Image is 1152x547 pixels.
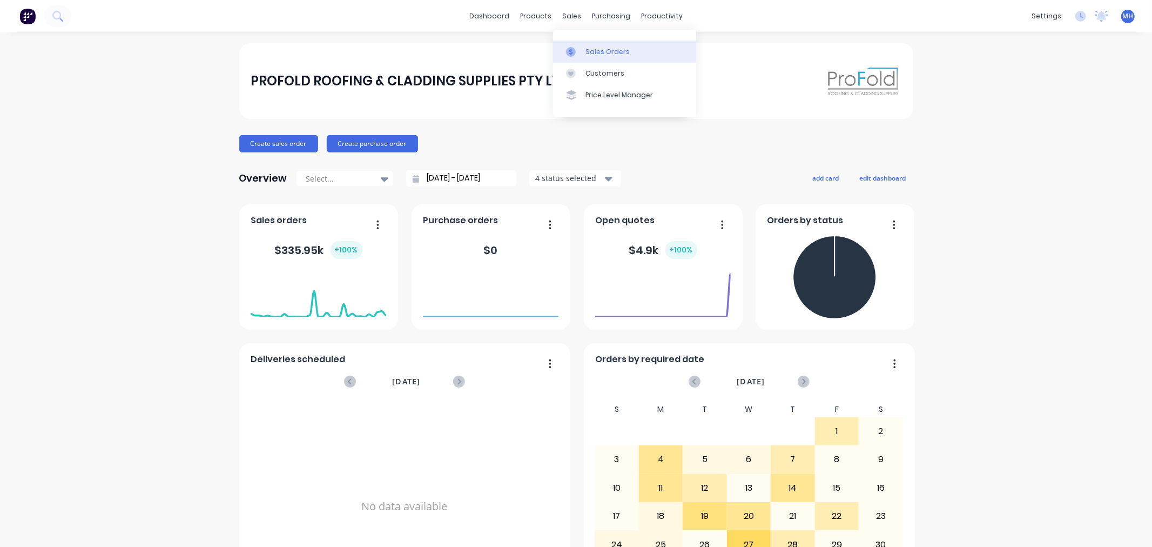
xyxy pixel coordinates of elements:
[1026,8,1067,24] div: settings
[515,8,557,24] div: products
[553,41,696,62] a: Sales Orders
[665,241,697,259] div: + 100 %
[859,402,903,417] div: S
[727,446,771,473] div: 6
[859,503,902,530] div: 23
[595,475,638,502] div: 10
[639,446,683,473] div: 4
[816,503,859,530] div: 22
[585,47,630,57] div: Sales Orders
[683,475,726,502] div: 12
[639,475,683,502] div: 11
[587,8,636,24] div: purchasing
[595,503,638,530] div: 17
[639,503,683,530] div: 18
[392,376,420,388] span: [DATE]
[806,171,846,185] button: add card
[853,171,913,185] button: edit dashboard
[767,214,843,227] span: Orders by status
[683,446,726,473] div: 5
[251,214,307,227] span: Sales orders
[239,135,318,152] button: Create sales order
[727,402,771,417] div: W
[771,503,814,530] div: 21
[826,63,901,100] img: PROFOLD ROOFING & CLADDING SUPPLIES PTY LTD
[331,241,362,259] div: + 100 %
[535,172,603,184] div: 4 status selected
[595,446,638,473] div: 3
[683,503,726,530] div: 19
[629,241,697,259] div: $ 4.9k
[636,8,688,24] div: productivity
[771,475,814,502] div: 14
[859,446,902,473] div: 9
[585,69,624,78] div: Customers
[557,8,587,24] div: sales
[484,242,498,258] div: $ 0
[816,418,859,445] div: 1
[737,376,765,388] span: [DATE]
[327,135,418,152] button: Create purchase order
[595,214,655,227] span: Open quotes
[275,241,362,259] div: $ 335.95k
[553,63,696,84] a: Customers
[815,402,859,417] div: F
[727,503,771,530] div: 20
[585,90,653,100] div: Price Level Manager
[239,168,287,189] div: Overview
[553,84,696,106] a: Price Level Manager
[771,402,815,417] div: T
[595,353,704,366] span: Orders by required date
[727,475,771,502] div: 13
[771,446,814,473] div: 7
[1123,11,1134,21] span: MH
[595,402,639,417] div: S
[816,475,859,502] div: 15
[859,418,902,445] div: 2
[19,8,36,24] img: Factory
[683,402,727,417] div: T
[639,402,683,417] div: M
[464,8,515,24] a: dashboard
[816,446,859,473] div: 8
[423,214,498,227] span: Purchase orders
[859,475,902,502] div: 16
[529,170,621,186] button: 4 status selected
[251,70,570,92] div: PROFOLD ROOFING & CLADDING SUPPLIES PTY LTD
